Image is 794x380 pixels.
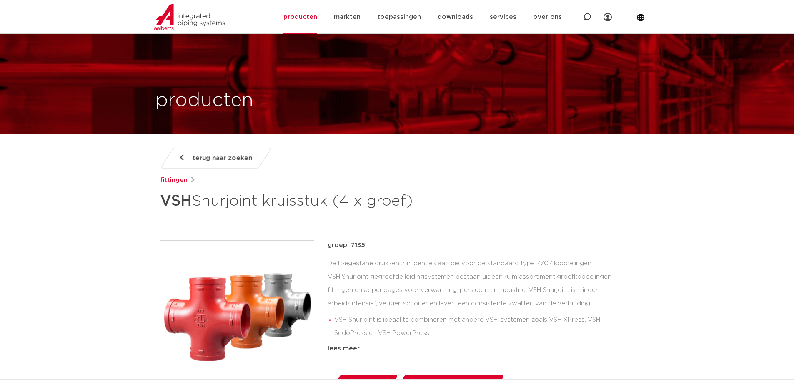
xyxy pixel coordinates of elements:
[193,151,252,165] span: terug naar zoeken
[160,148,271,169] a: terug naar zoeken
[334,340,634,367] li: het ‘Aalberts integrated piping systems’ assortiment beslaat een volledig geïntegreerd systeem va...
[328,240,634,250] p: groep: 7135
[160,175,188,185] a: fittingen
[160,194,192,209] strong: VSH
[328,257,634,340] div: De toegestane drukken zijn identiek aan die voor de standaard type 7707 koppelingen. VSH Shurjoin...
[328,344,634,354] div: lees meer
[334,313,634,340] li: VSH Shurjoint is ideaal te combineren met andere VSH-systemen zoals VSH XPress, VSH SudoPress en ...
[160,189,473,214] h1: Shurjoint kruisstuk (4 x groef)
[155,87,253,114] h1: producten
